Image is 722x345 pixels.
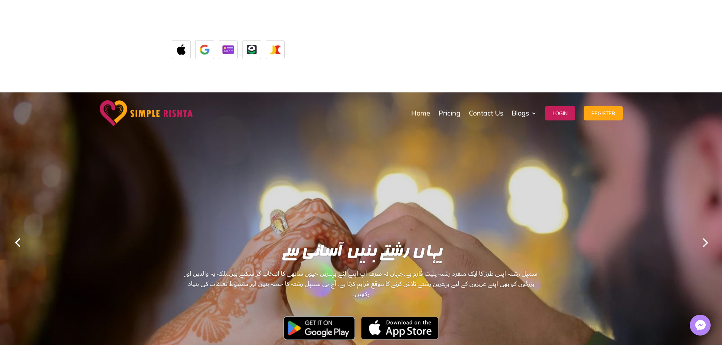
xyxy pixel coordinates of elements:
a: Blogs [512,94,537,132]
button: Register [584,106,623,120]
a: Home [411,94,430,132]
: سمپل رشتہ اپنی طرز کا ایک منفرد رشتہ پلیٹ فارم ہے۔جہاں نہ صرف آپ اپنے لئے بہترین جیون ساتھی کا ان... [182,269,540,343]
a: Register [584,94,623,132]
a: Pricing [439,94,460,132]
button: Login [545,106,575,120]
a: Login [545,94,575,132]
h1: یہاں رشتے بنیں آسانی سے [182,244,540,265]
a: Contact Us [469,94,503,132]
img: Google Play [283,316,355,340]
img: Messenger [693,318,708,333]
